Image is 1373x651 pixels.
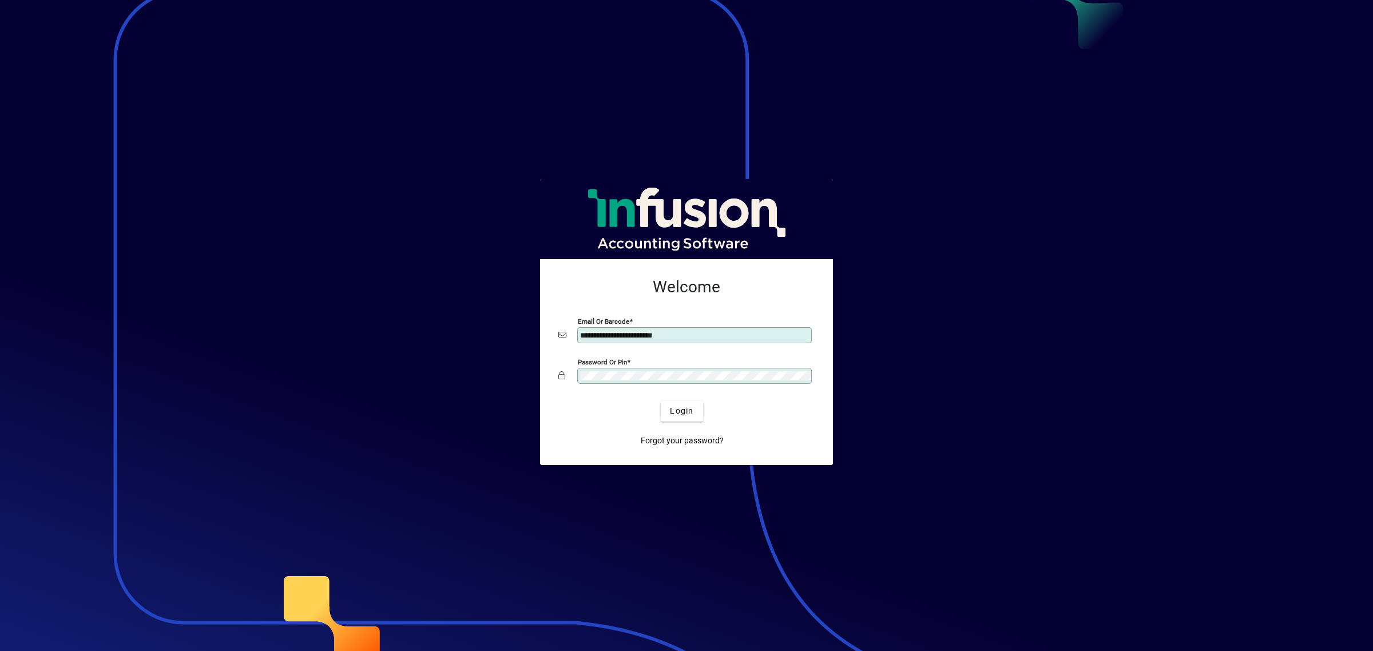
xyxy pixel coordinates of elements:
[578,358,627,366] mat-label: Password or Pin
[558,277,815,297] h2: Welcome
[670,405,693,417] span: Login
[578,317,629,325] mat-label: Email or Barcode
[641,435,724,447] span: Forgot your password?
[636,431,728,451] a: Forgot your password?
[661,401,703,422] button: Login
